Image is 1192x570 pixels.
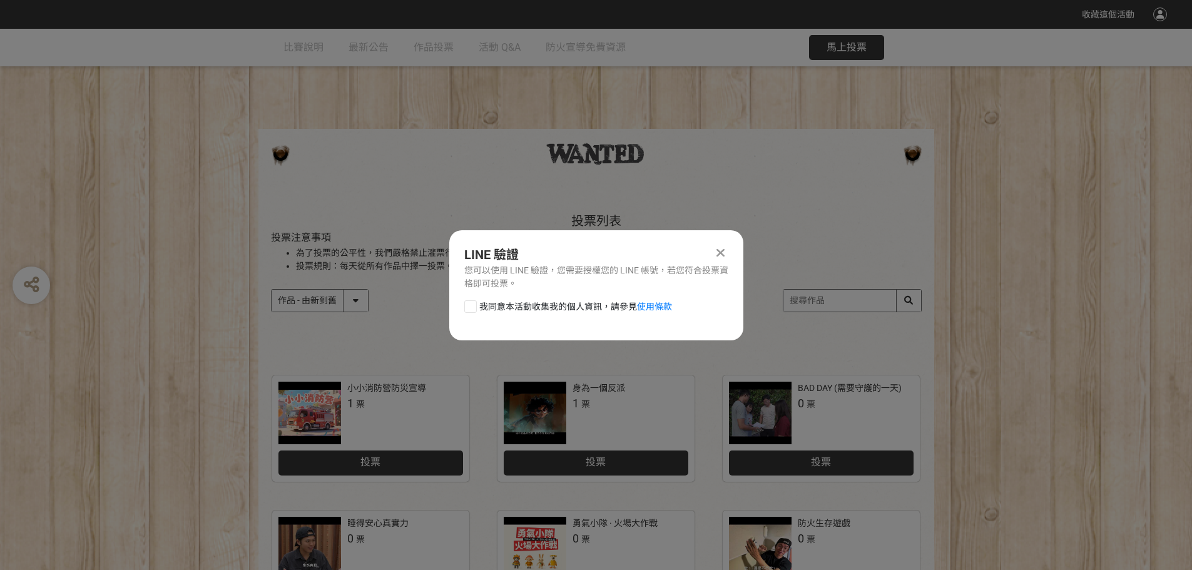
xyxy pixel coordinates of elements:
[271,232,331,243] span: 投票注意事項
[296,247,922,260] li: 為了投票的公平性，我們嚴格禁止灌票行為，所有投票者皆需經過 LINE 登入認證。
[546,41,626,53] span: 防火宣導免費資源
[573,382,625,395] div: 身為一個反派
[497,375,695,482] a: 身為一個反派1票投票
[798,382,902,395] div: BAD DAY (需要守護的一天)
[347,532,354,545] span: 0
[573,532,579,545] span: 0
[546,29,626,66] a: 防火宣導免費資源
[464,245,728,264] div: LINE 驗證
[349,41,389,53] span: 最新公告
[356,399,365,409] span: 票
[283,41,323,53] span: 比賽說明
[1082,9,1134,19] span: 收藏這個活動
[356,534,365,544] span: 票
[414,41,454,53] span: 作品投票
[581,534,590,544] span: 票
[573,517,658,530] div: 勇氣小隊 · 火場大作戰
[573,397,579,410] span: 1
[807,399,815,409] span: 票
[296,260,922,273] li: 投票規則：每天從所有作品中擇一投票。
[783,290,921,312] input: 搜尋作品
[807,534,815,544] span: 票
[637,302,672,312] a: 使用條款
[586,456,606,468] span: 投票
[798,532,804,545] span: 0
[347,517,409,530] div: 睡得安心真實力
[479,41,521,53] span: 活動 Q&A
[798,517,850,530] div: 防火生存遊戲
[347,397,354,410] span: 1
[414,29,454,66] a: 作品投票
[360,456,380,468] span: 投票
[581,399,590,409] span: 票
[479,300,672,313] span: 我同意本活動收集我的個人資訊，請參見
[798,397,804,410] span: 0
[827,41,867,53] span: 馬上投票
[271,213,922,228] h1: 投票列表
[272,375,469,482] a: 小小消防營防災宣導1票投票
[464,264,728,290] div: 您可以使用 LINE 驗證，您需要授權您的 LINE 帳號，若您符合投票資格即可投票。
[349,29,389,66] a: 最新公告
[479,29,521,66] a: 活動 Q&A
[809,35,884,60] button: 馬上投票
[347,382,426,395] div: 小小消防營防災宣導
[723,375,920,482] a: BAD DAY (需要守護的一天)0票投票
[811,456,831,468] span: 投票
[283,29,323,66] a: 比賽說明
